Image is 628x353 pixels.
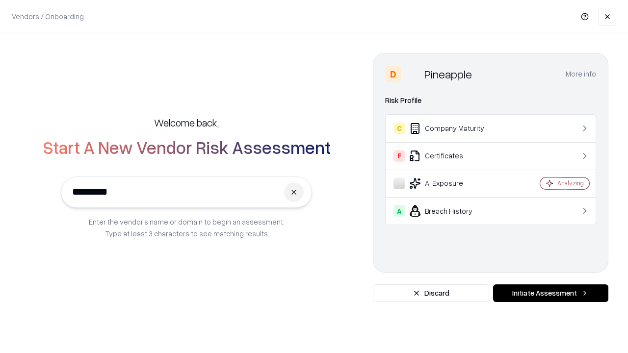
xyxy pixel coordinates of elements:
[154,116,219,129] h5: Welcome back,
[89,216,285,239] p: Enter the vendor’s name or domain to begin an assessment. Type at least 3 characters to see match...
[393,123,405,134] div: C
[405,66,420,82] img: Pineapple
[393,150,511,162] div: Certificates
[393,205,405,217] div: A
[385,95,596,106] div: Risk Profile
[493,284,608,302] button: Initiate Assessment
[393,123,511,134] div: Company Maturity
[566,65,596,83] button: More info
[385,66,401,82] div: D
[43,137,331,157] h2: Start A New Vendor Risk Assessment
[393,177,511,189] div: AI Exposure
[393,205,511,217] div: Breach History
[373,284,489,302] button: Discard
[393,150,405,162] div: F
[12,11,84,22] p: Vendors / Onboarding
[424,66,472,82] div: Pineapple
[557,179,584,187] div: Analyzing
